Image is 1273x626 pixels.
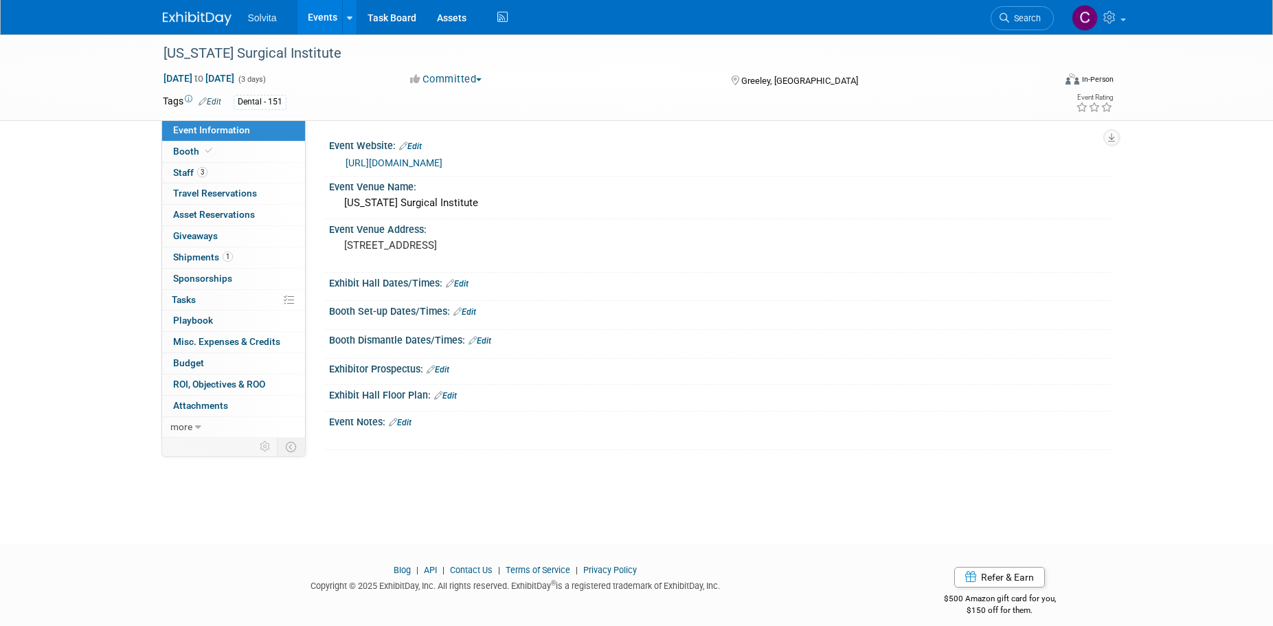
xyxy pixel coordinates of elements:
[469,336,491,346] a: Edit
[889,605,1111,616] div: $150 off for them.
[162,375,305,395] a: ROI, Objectives & ROO
[173,315,213,326] span: Playbook
[413,565,422,575] span: |
[173,379,265,390] span: ROI, Objectives & ROO
[339,192,1101,214] div: [US_STATE] Surgical Institute
[173,188,257,199] span: Travel Reservations
[1081,74,1114,85] div: In-Person
[329,177,1111,194] div: Event Venue Name:
[329,412,1111,429] div: Event Notes:
[162,311,305,331] a: Playbook
[173,146,215,157] span: Booth
[741,76,858,86] span: Greeley, [GEOGRAPHIC_DATA]
[162,163,305,183] a: Staff3
[394,565,411,575] a: Blog
[329,301,1111,319] div: Booth Set-up Dates/Times:
[237,75,266,84] span: (3 days)
[205,147,212,155] i: Booth reservation complete
[434,391,457,401] a: Edit
[1066,74,1079,85] img: Format-Inperson.png
[450,565,493,575] a: Contact Us
[162,120,305,141] a: Event Information
[162,226,305,247] a: Giveaways
[173,336,280,347] span: Misc. Expenses & Credits
[162,353,305,374] a: Budget
[572,565,581,575] span: |
[159,41,1033,66] div: [US_STATE] Surgical Institute
[583,565,637,575] a: Privacy Policy
[173,400,228,411] span: Attachments
[329,135,1111,153] div: Event Website:
[223,251,233,262] span: 1
[170,421,192,432] span: more
[405,72,487,87] button: Committed
[329,330,1111,348] div: Booth Dismantle Dates/Times:
[495,565,504,575] span: |
[162,290,305,311] a: Tasks
[173,167,207,178] span: Staff
[551,579,556,587] sup: ®
[162,396,305,416] a: Attachments
[173,357,204,368] span: Budget
[277,438,305,456] td: Toggle Event Tabs
[197,167,207,177] span: 3
[344,239,640,251] pre: [STREET_ADDRESS]
[248,12,277,23] span: Solvita
[399,142,422,151] a: Edit
[162,183,305,204] a: Travel Reservations
[973,71,1114,92] div: Event Format
[163,577,869,592] div: Copyright © 2025 ExhibitDay, Inc. All rights reserved. ExhibitDay is a registered trademark of Ex...
[389,418,412,427] a: Edit
[427,365,449,375] a: Edit
[199,97,221,107] a: Edit
[173,251,233,262] span: Shipments
[954,567,1045,588] a: Refer & Earn
[163,12,232,25] img: ExhibitDay
[446,279,469,289] a: Edit
[329,219,1111,236] div: Event Venue Address:
[173,273,232,284] span: Sponsorships
[172,294,196,305] span: Tasks
[234,95,286,109] div: Dental - 151
[453,307,476,317] a: Edit
[162,332,305,353] a: Misc. Expenses & Credits
[439,565,448,575] span: |
[173,230,218,241] span: Giveaways
[329,273,1111,291] div: Exhibit Hall Dates/Times:
[162,142,305,162] a: Booth
[254,438,278,456] td: Personalize Event Tab Strip
[162,205,305,225] a: Asset Reservations
[1009,13,1041,23] span: Search
[424,565,437,575] a: API
[329,359,1111,377] div: Exhibitor Prospectus:
[991,6,1054,30] a: Search
[1076,94,1113,101] div: Event Rating
[162,247,305,268] a: Shipments1
[346,157,442,168] a: [URL][DOMAIN_NAME]
[173,209,255,220] span: Asset Reservations
[162,269,305,289] a: Sponsorships
[192,73,205,84] span: to
[173,124,250,135] span: Event Information
[163,94,221,110] td: Tags
[163,72,235,85] span: [DATE] [DATE]
[329,385,1111,403] div: Exhibit Hall Floor Plan:
[506,565,570,575] a: Terms of Service
[889,584,1111,616] div: $500 Amazon gift card for you,
[162,417,305,438] a: more
[1072,5,1098,31] img: Cindy Miller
